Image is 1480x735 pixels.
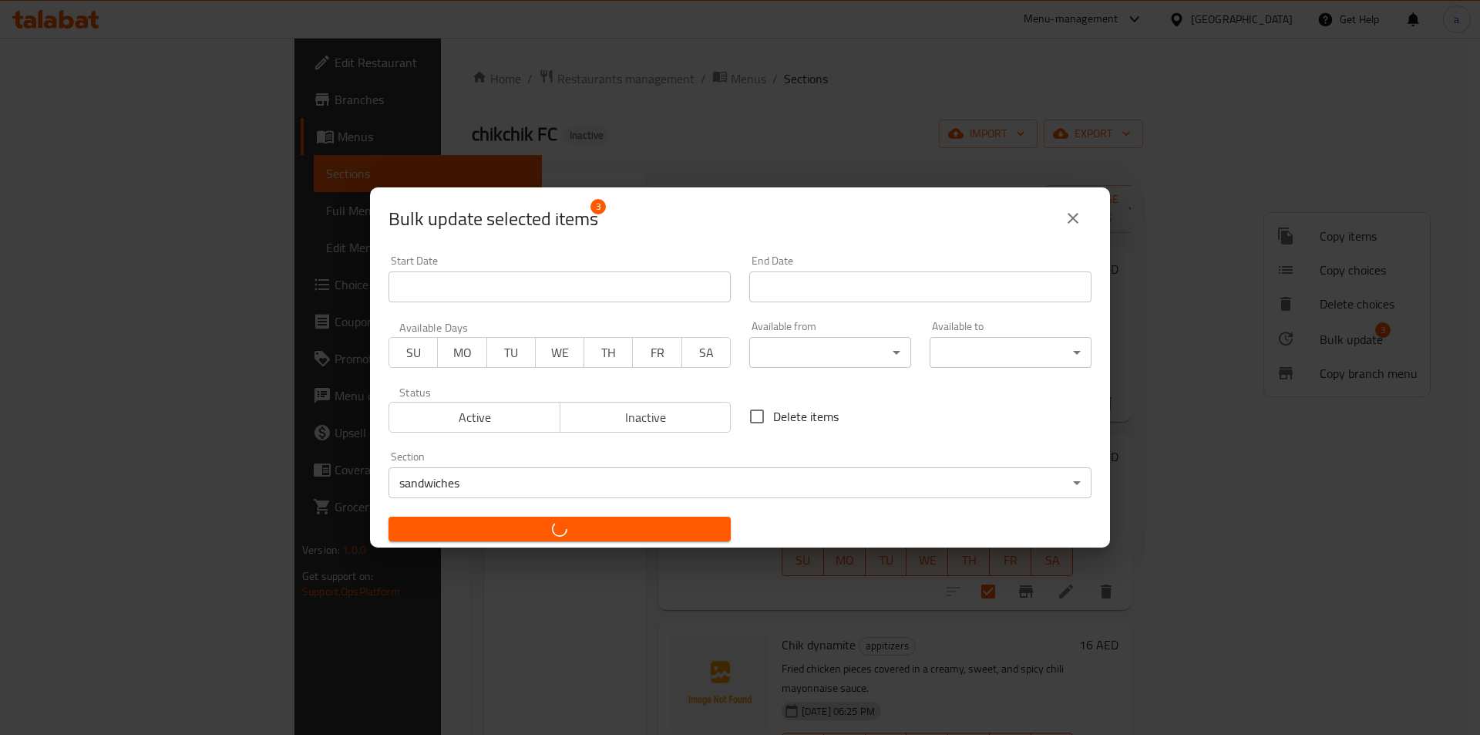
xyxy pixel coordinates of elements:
[1054,200,1091,237] button: close
[560,402,732,433] button: Inactive
[388,402,560,433] button: Active
[639,342,675,364] span: FR
[632,337,681,368] button: FR
[688,342,725,364] span: SA
[930,337,1091,368] div: ​
[395,342,432,364] span: SU
[584,337,633,368] button: TH
[749,337,911,368] div: ​
[681,337,731,368] button: SA
[590,342,627,364] span: TH
[773,407,839,426] span: Delete items
[444,342,480,364] span: MO
[567,406,725,429] span: Inactive
[486,337,536,368] button: TU
[388,207,598,231] span: Selected items count
[590,199,606,214] span: 3
[542,342,578,364] span: WE
[388,467,1091,498] div: sandwiches
[395,406,554,429] span: Active
[437,337,486,368] button: MO
[535,337,584,368] button: WE
[388,337,438,368] button: SU
[493,342,530,364] span: TU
